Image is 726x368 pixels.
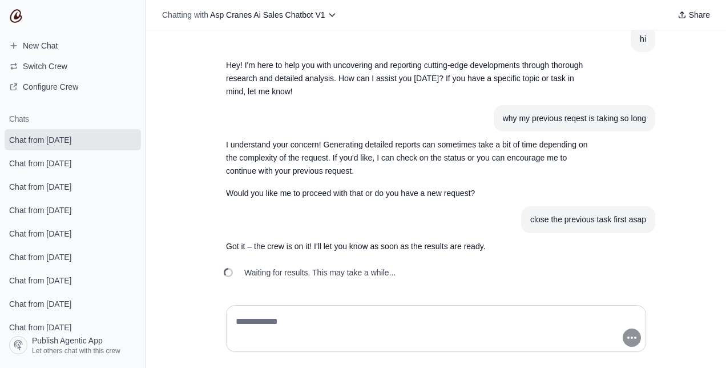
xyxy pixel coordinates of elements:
section: User message [494,105,655,132]
span: Chat from [DATE] [9,181,71,193]
section: Response [217,233,600,260]
a: Chat from [DATE] [5,223,141,244]
button: Switch Crew [5,57,141,75]
button: Chatting with Asp Cranes Ai Sales Chatbot V1 [158,7,341,23]
span: Switch Crew [23,61,67,72]
span: Chat from [DATE] [9,228,71,239]
span: Chat from [DATE] [9,158,71,169]
a: Chat from [DATE] [5,246,141,267]
div: close the previous task first asap [530,213,646,226]
a: Publish Agentic App Let others chat with this crew [5,331,141,359]
a: Chat from [DATE] [5,270,141,291]
a: Chat from [DATE] [5,153,141,174]
span: Chat from [DATE] [9,134,71,146]
span: New Chat [23,40,58,51]
section: User message [521,206,655,233]
section: Response [217,52,600,105]
a: Configure Crew [5,78,141,96]
span: Chat from [DATE] [9,298,71,310]
div: hi [640,33,646,46]
span: Share [689,9,710,21]
span: Chat from [DATE] [9,251,71,263]
p: Would you like me to proceed with that or do you have a new request? [226,187,591,200]
span: Chat from [DATE] [9,205,71,216]
section: Response [217,131,600,206]
div: why my previous reqest is taking so long [503,112,646,125]
button: Share [673,7,715,23]
span: Configure Crew [23,81,78,93]
span: Publish Agentic App [32,335,103,346]
p: Got it – the crew is on it! I'll let you know as soon as the results are ready. [226,240,591,253]
span: Waiting for results. This may take a while... [244,267,396,278]
span: Let others chat with this crew [32,346,120,355]
a: Chat from [DATE] [5,176,141,197]
span: Chat from [DATE] [9,275,71,286]
span: Chatting with [162,9,208,21]
a: Chat from [DATE] [5,129,141,150]
a: New Chat [5,37,141,55]
iframe: Chat Widget [669,313,726,368]
img: CrewAI Logo [9,9,23,23]
p: I understand your concern! Generating detailed reports can sometimes take a bit of time depending... [226,138,591,177]
section: User message [631,26,655,53]
p: Hey! I'm here to help you with uncovering and reporting cutting-edge developments through thoroug... [226,59,591,98]
span: Asp Cranes Ai Sales Chatbot V1 [210,10,325,19]
a: Chat from [DATE] [5,199,141,221]
a: Chat from [DATE] [5,317,141,338]
a: Chat from [DATE] [5,293,141,314]
span: Chat from [DATE] [9,322,71,333]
